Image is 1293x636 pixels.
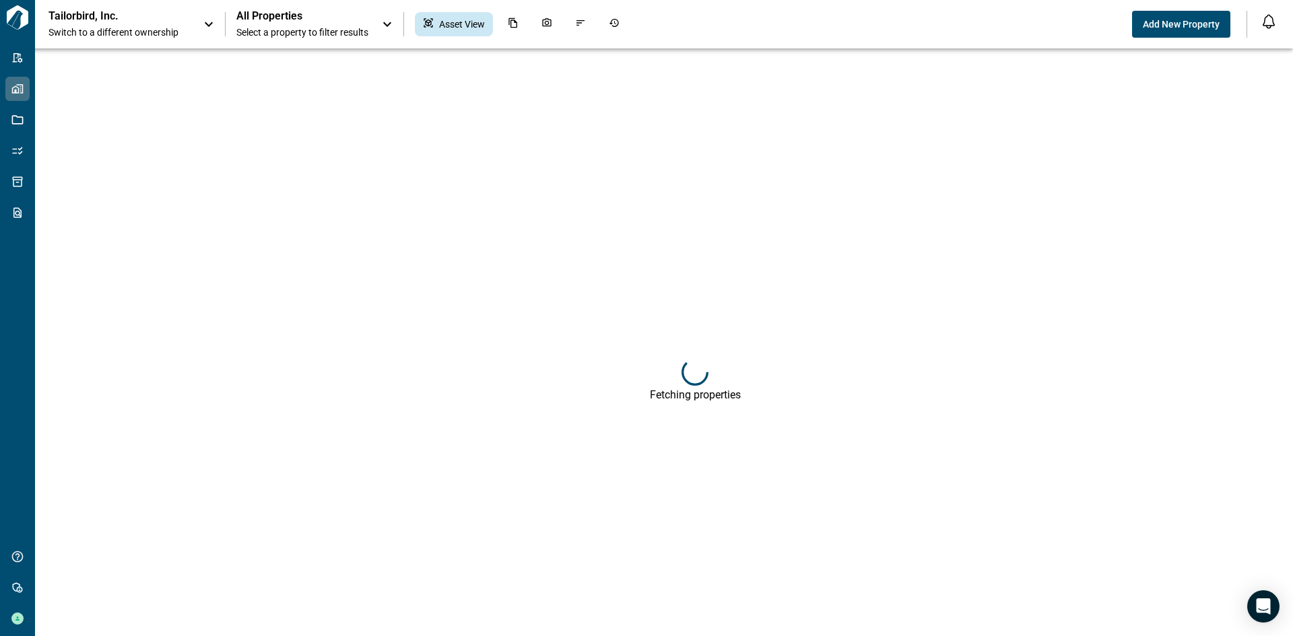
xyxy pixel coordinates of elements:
[236,26,368,39] span: Select a property to filter results
[1247,590,1280,623] div: Open Intercom Messenger
[236,9,368,23] span: All Properties
[1143,17,1220,31] span: Add New Property
[1258,11,1280,32] button: Open notification feed
[48,26,190,39] span: Switch to a different ownership
[533,12,560,36] div: Photos
[650,388,741,401] div: Fetching properties
[439,17,485,31] span: Asset View
[500,12,527,36] div: Documents
[1132,11,1230,38] button: Add New Property
[601,12,628,36] div: Job History
[415,12,493,36] div: Asset View
[567,12,594,36] div: Issues & Info
[48,9,170,23] p: Tailorbird, Inc.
